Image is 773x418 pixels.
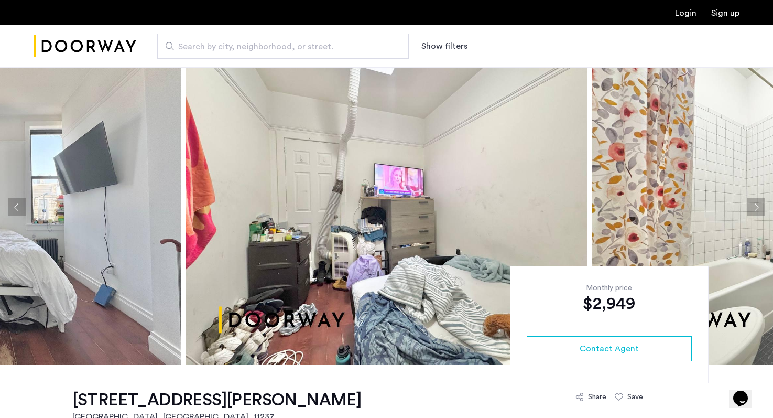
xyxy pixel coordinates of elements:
button: button [527,336,692,361]
div: Monthly price [527,283,692,293]
button: Show or hide filters [421,40,467,52]
iframe: chat widget [729,376,763,408]
span: Contact Agent [580,342,639,355]
a: Cazamio Logo [34,27,136,66]
a: Registration [711,9,739,17]
a: Login [675,9,696,17]
div: Share [588,392,606,402]
button: Previous apartment [8,198,26,216]
div: Save [627,392,643,402]
input: Apartment Search [157,34,409,59]
div: $2,949 [527,293,692,314]
span: Search by city, neighborhood, or street. [178,40,379,53]
button: Next apartment [747,198,765,216]
img: logo [34,27,136,66]
img: apartment [186,50,587,365]
h1: [STREET_ADDRESS][PERSON_NAME] [72,390,362,411]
